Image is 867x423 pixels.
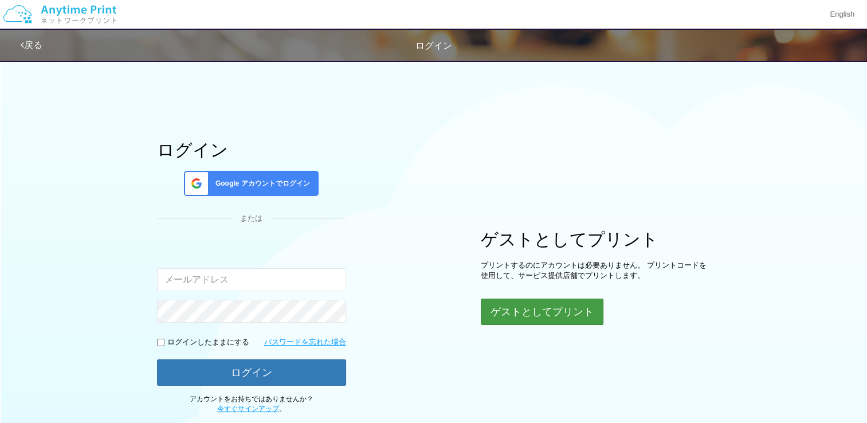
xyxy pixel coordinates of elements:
a: 戻る [21,40,42,50]
a: 今すぐサインアップ [217,405,279,413]
button: ゲストとしてプリント [481,299,603,325]
p: プリントするのにアカウントは必要ありません。 プリントコードを使用して、サービス提供店舗でプリントします。 [481,260,710,281]
input: メールアドレス [157,268,346,291]
span: Google アカウントでログイン [211,179,310,189]
span: ログイン [415,41,452,50]
p: アカウントをお持ちではありませんか？ [157,394,346,414]
div: または [157,213,346,224]
p: ログインしたままにする [167,337,249,348]
a: パスワードを忘れた場合 [264,337,346,348]
span: 。 [217,405,286,413]
button: ログイン [157,359,346,386]
h1: ゲストとしてプリント [481,230,710,249]
h1: ログイン [157,140,346,159]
